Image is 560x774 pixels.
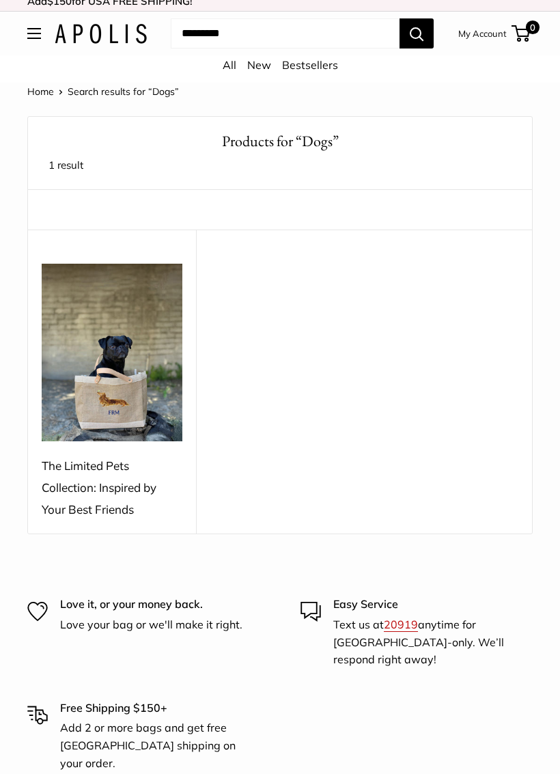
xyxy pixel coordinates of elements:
[48,156,512,176] p: 1 result
[42,264,182,442] img: The Limited Pets Collection: Inspired by Your Best Friends
[68,86,179,98] span: Search results for “Dogs”
[513,26,530,42] a: 0
[223,59,236,72] a: All
[171,19,400,49] input: Search...
[27,29,41,40] button: Open menu
[42,456,182,521] div: The Limited Pets Collection: Inspired by Your Best Friends
[48,131,512,152] h1: Products for “Dogs”
[27,83,179,101] nav: Breadcrumb
[27,86,54,98] a: Home
[60,596,242,614] p: Love it, or your money back.
[247,59,271,72] a: New
[526,21,540,35] span: 0
[60,700,246,718] p: Free Shipping $150+
[60,617,242,635] p: Love your bag or we'll make it right.
[60,720,246,773] p: Add 2 or more bags and get free [GEOGRAPHIC_DATA] shipping on your order.
[458,26,507,42] a: My Account
[333,617,519,669] p: Text us at anytime for [GEOGRAPHIC_DATA]-only. We’ll respond right away!
[55,25,147,44] img: Apolis
[282,59,338,72] a: Bestsellers
[384,618,418,632] a: 20919
[400,19,434,49] button: Search
[333,596,519,614] p: Easy Service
